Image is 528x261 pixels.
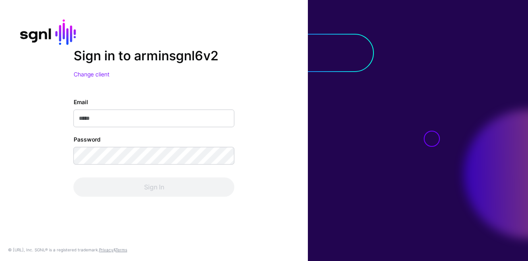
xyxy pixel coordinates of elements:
a: Terms [115,247,127,252]
label: Email [74,98,88,106]
h2: Sign in to arminsgnl6v2 [74,48,235,64]
a: Change client [74,71,109,78]
div: © [URL], Inc. SGNL® is a registered trademark. & [8,247,127,253]
a: Privacy [99,247,113,252]
label: Password [74,135,101,144]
